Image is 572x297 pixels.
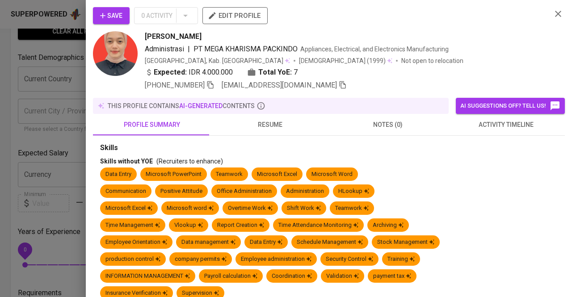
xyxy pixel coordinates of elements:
span: [PERSON_NAME] [145,31,202,42]
button: Save [93,7,130,24]
div: Training [387,255,415,264]
div: Teamwork [335,204,369,213]
div: Employee administration [241,255,311,264]
button: AI suggestions off? Tell us! [456,98,565,114]
div: Data Entry [250,238,282,247]
div: Microsoft word [167,204,214,213]
span: Skills without YOE [100,158,153,165]
div: Microsoft PowerPoint [146,170,202,179]
div: IDR 4.000.000 [145,67,233,78]
div: Schedule Management [297,238,363,247]
div: Data management [181,238,236,247]
span: [EMAIL_ADDRESS][DOMAIN_NAME] [222,81,337,89]
div: Archiving [373,221,404,230]
div: Coordination [272,272,312,280]
div: [GEOGRAPHIC_DATA], Kab. [GEOGRAPHIC_DATA] [145,56,290,65]
div: Payroll calculation [204,272,257,280]
span: PT MEGA KHARISMA PACKINDO [193,45,298,53]
span: AI suggestions off? Tell us! [460,100,560,111]
div: company permits [175,255,227,264]
span: (Recruiters to enhance) [156,158,223,165]
div: Tịme Management [105,221,160,230]
span: [PHONE_NUMBER] [145,81,205,89]
div: INFORMATION MANAGEMENT [105,272,190,280]
b: Total YoE: [258,67,292,78]
div: Microsoft Excel [257,170,297,179]
span: [DEMOGRAPHIC_DATA] [299,56,367,65]
span: AI-generated [179,102,223,109]
div: Employee Orientation [105,238,167,247]
img: d74779ce201734dd33e3dd49e1960763.png [93,31,138,76]
span: Save [100,10,122,21]
p: this profile contains contents [108,101,255,110]
span: activity timeline [452,119,559,130]
p: Not open to relocation [401,56,463,65]
div: Microsoft Excel [105,204,152,213]
span: | [188,44,190,54]
div: Time Attendance Monitoring [278,221,358,230]
span: profile summary [98,119,206,130]
span: 7 [294,67,298,78]
div: Shift Work [287,204,321,213]
div: Positive Attitude [160,187,202,196]
span: Appliances, Electrical, and Electronics Manufacturing [300,46,449,53]
span: Administrasi [145,45,184,53]
div: Teamwork [216,170,243,179]
div: production control [105,255,160,264]
div: payment tax [373,272,411,280]
div: Vlookup [174,221,203,230]
span: notes (0) [334,119,442,130]
div: Microsoft Word [311,170,353,179]
div: Stock Management [377,238,434,247]
div: Report Creation [217,221,264,230]
div: Office Administration [217,187,272,196]
div: Overtime Work [228,204,273,213]
div: Administration [286,187,324,196]
span: resume [216,119,324,130]
div: Validation [326,272,359,280]
div: (1999) [299,56,392,65]
div: Communication [105,187,146,196]
div: Skills [100,143,558,153]
div: Security Control [326,255,373,264]
div: Data Entry [105,170,131,179]
a: edit profile [202,12,268,19]
span: edit profile [210,10,261,21]
div: HLookup [338,187,369,196]
b: Expected: [154,67,187,78]
button: edit profile [202,7,268,24]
